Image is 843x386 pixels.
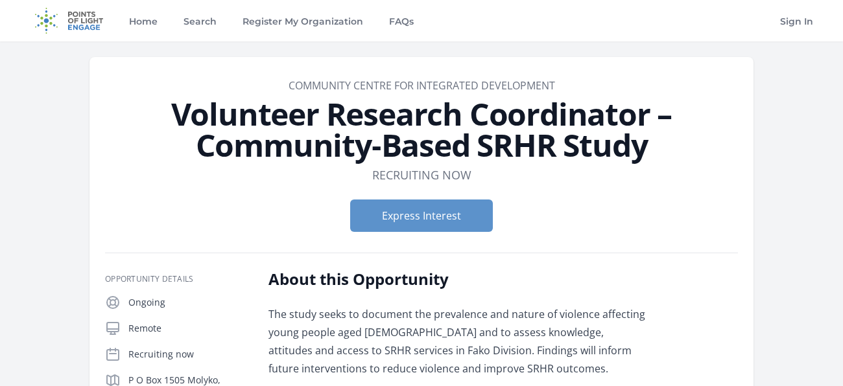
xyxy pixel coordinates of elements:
[105,98,738,161] h1: Volunteer Research Coordinator – Community‑Based SRHR Study
[128,348,248,361] p: Recruiting now
[372,166,471,184] dd: Recruiting now
[105,274,248,284] h3: Opportunity Details
[268,269,648,289] h2: About this Opportunity
[128,322,248,335] p: Remote
[128,296,248,309] p: Ongoing
[289,78,555,93] a: Community Centre for Integrated Development
[268,305,648,378] p: The study seeks to document the prevalence and nature of violence affecting young people aged [DE...
[350,199,493,232] button: Express Interest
